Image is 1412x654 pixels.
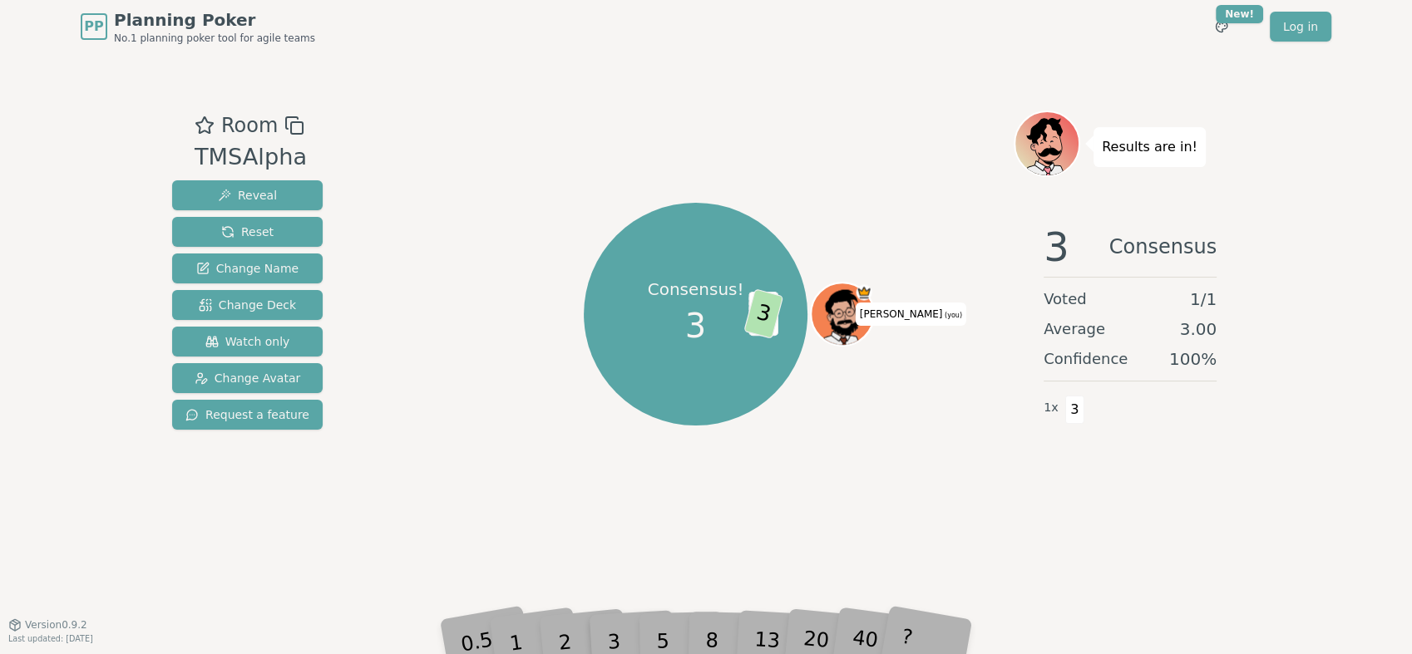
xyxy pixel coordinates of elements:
[8,618,87,632] button: Version0.9.2
[172,290,323,320] button: Change Deck
[199,297,296,313] span: Change Deck
[1216,5,1263,23] div: New!
[1044,347,1128,371] span: Confidence
[195,370,301,386] span: Change Avatar
[812,284,871,343] button: Click to change your avatar
[685,301,706,351] span: 3
[84,17,103,37] span: PP
[114,8,315,32] span: Planning Poker
[172,363,323,393] button: Change Avatar
[1044,227,1069,267] span: 3
[221,111,278,140] span: Room
[172,217,323,247] button: Reset
[1044,288,1087,311] span: Voted
[942,312,962,319] span: (you)
[8,634,93,643] span: Last updated: [DATE]
[1044,399,1059,417] span: 1 x
[81,8,315,45] a: PPPlanning PokerNo.1 planning poker tool for agile teams
[1207,12,1237,42] button: New!
[1179,317,1217,341] span: 3.00
[114,32,315,45] span: No.1 planning poker tool for agile teams
[1044,317,1105,341] span: Average
[856,302,966,326] span: Click to change your name
[25,618,87,632] span: Version 0.9.2
[218,187,277,204] span: Reveal
[1109,227,1217,267] span: Consensus
[1169,347,1217,371] span: 100 %
[195,140,307,175] div: TMSAlpha
[196,260,299,277] span: Change Name
[1190,288,1217,311] span: 1 / 1
[172,253,323,283] button: Change Name
[1065,396,1084,424] span: 3
[856,284,871,300] span: Jeronimo is the host
[172,327,323,357] button: Watch only
[172,400,323,430] button: Request a feature
[1270,12,1331,42] a: Log in
[172,180,323,210] button: Reveal
[205,333,290,350] span: Watch only
[221,224,274,240] span: Reset
[1102,135,1197,159] p: Results are in!
[743,289,783,340] span: 3
[185,406,309,423] span: Request a feature
[195,111,215,140] button: Add as favourite
[648,278,744,301] p: Consensus!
